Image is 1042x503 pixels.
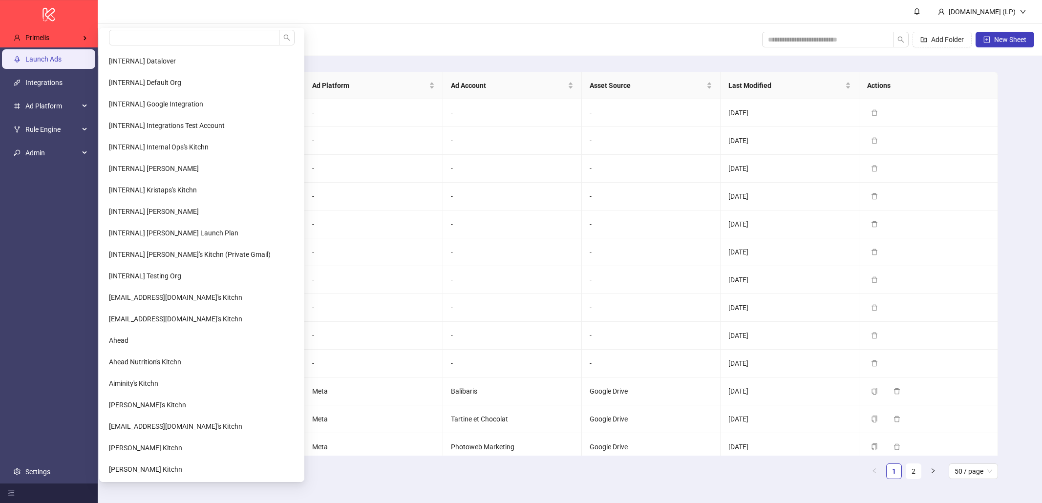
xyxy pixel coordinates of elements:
span: user [938,8,945,15]
span: delete [893,443,900,450]
td: [DATE] [721,377,859,405]
td: [DATE] [721,127,859,155]
span: [INTERNAL] Integrations Test Account [109,122,225,129]
span: Ad Platform [312,80,427,91]
span: right [930,468,936,474]
td: - [304,322,443,350]
span: delete [871,165,878,172]
a: 1 [887,464,901,479]
button: left [867,463,882,479]
button: right [925,463,941,479]
td: Meta [304,433,443,461]
button: Add Folder [913,32,972,47]
span: down [1020,8,1026,15]
td: - [304,294,443,322]
td: - [304,183,443,210]
th: Ad Account [443,72,582,99]
td: Google Drive [582,433,721,461]
td: - [443,322,582,350]
li: Next Page [925,463,941,479]
td: - [443,350,582,377]
span: left [872,468,877,474]
span: delete [871,221,878,228]
td: [DATE] [721,294,859,322]
span: Asset Source [590,80,704,91]
td: - [304,210,443,238]
button: New Sheet [976,32,1034,47]
span: Primelis [25,34,49,42]
td: - [582,210,721,238]
th: Actions [859,72,998,99]
span: [PERSON_NAME] Kitchn [109,444,182,452]
span: New Sheet [994,36,1026,43]
td: [DATE] [721,99,859,127]
td: [DATE] [721,183,859,210]
span: [INTERNAL] [PERSON_NAME] [109,208,199,215]
td: - [443,266,582,294]
th: Asset Source [582,72,721,99]
span: delete [893,416,900,422]
span: delete [871,193,878,200]
td: [DATE] [721,322,859,350]
td: - [443,210,582,238]
span: plus-square [983,36,990,43]
span: [PERSON_NAME]'s Kitchn [109,401,186,409]
div: Page Size [949,463,998,479]
td: Meta [304,377,443,405]
a: Launch Ads [25,55,62,63]
td: - [582,99,721,127]
td: Google Drive [582,377,721,405]
td: [DATE] [721,266,859,294]
td: [DATE] [721,350,859,377]
td: - [443,127,582,155]
td: - [582,238,721,266]
th: Ad Platform [304,72,443,99]
span: Last Modified [728,80,843,91]
li: 1 [886,463,902,479]
td: - [304,127,443,155]
span: Add Folder [931,36,964,43]
span: delete [871,332,878,339]
span: delete [871,249,878,255]
td: - [582,127,721,155]
li: Previous Page [867,463,882,479]
span: search [897,36,904,43]
td: [DATE] [721,405,859,433]
span: delete [871,360,878,367]
span: delete [893,388,900,395]
span: [PERSON_NAME] Kitchn [109,465,182,473]
td: [DATE] [721,433,859,461]
td: - [304,266,443,294]
span: [EMAIL_ADDRESS][DOMAIN_NAME]'s Kitchn [109,422,242,430]
span: [INTERNAL] Kristaps's Kitchn [109,186,197,194]
td: - [443,155,582,183]
span: [EMAIL_ADDRESS][DOMAIN_NAME]'s Kitchn [109,315,242,323]
td: [DATE] [721,155,859,183]
span: bell [914,8,920,15]
td: - [582,183,721,210]
a: Integrations [25,79,63,86]
span: key [14,149,21,156]
td: - [582,322,721,350]
span: delete [871,109,878,116]
span: Aiminity's Kitchn [109,379,158,387]
td: Meta [304,405,443,433]
div: [DOMAIN_NAME] (LP) [945,6,1020,17]
td: Balibaris [443,377,582,405]
span: Ahead [109,336,128,344]
span: [INTERNAL] Internal Ops's Kitchn [109,143,209,151]
span: fork [14,126,21,133]
span: [INTERNAL] Google Integration [109,100,203,108]
span: copy [871,443,878,450]
td: Photoweb Marketing [443,433,582,461]
td: - [304,155,443,183]
td: - [443,99,582,127]
span: [INTERNAL] Default Org [109,79,181,86]
span: Ad Account [451,80,566,91]
td: - [443,294,582,322]
td: [DATE] [721,210,859,238]
span: copy [871,416,878,422]
span: [EMAIL_ADDRESS][DOMAIN_NAME]'s Kitchn [109,293,242,301]
span: menu-fold [8,490,15,497]
span: number [14,103,21,109]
